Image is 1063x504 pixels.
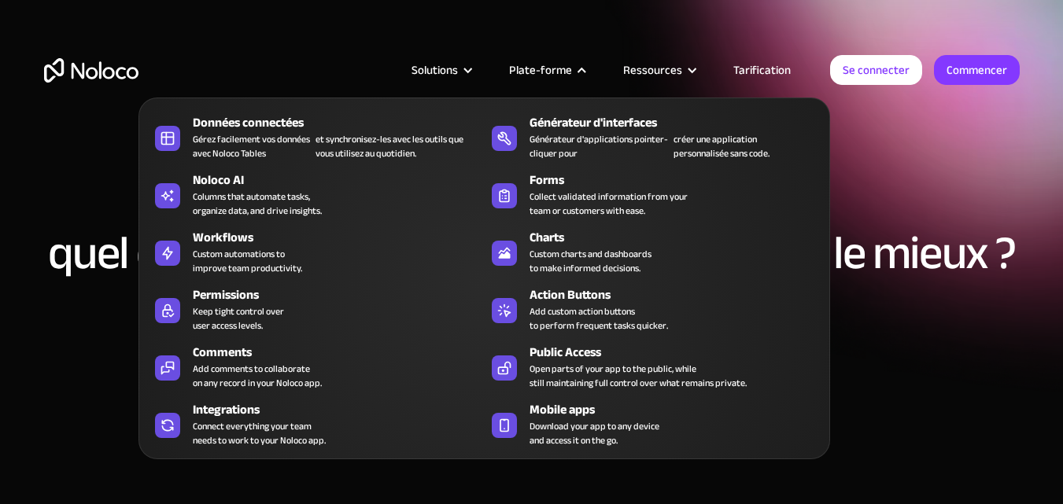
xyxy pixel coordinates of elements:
[530,419,659,447] span: Download your app to any device and access it on the go.
[193,131,310,162] font: Gérez facilement vos données avec Noloco Tables
[530,247,651,275] div: Custom charts and dashboards to make informed decisions.
[392,60,489,80] div: Solutions
[147,397,484,451] a: IntegrationsConnect everything your teamneeds to work to your Noloco app.
[193,247,302,275] div: Custom automations to improve team productivity.
[714,60,810,80] a: Tarification
[484,397,821,451] a: Mobile appsDownload your app to any deviceand access it on the go.
[484,282,821,336] a: Action ButtonsAdd custom action buttonsto perform frequent tasks quicker.
[193,304,284,333] div: Keep tight control over user access levels.
[509,59,572,81] font: Plate-forme
[44,58,138,83] a: maison
[147,225,484,278] a: WorkflowsCustom automations toimprove team productivity.
[484,167,821,221] a: FormsCollect validated information from yourteam or customers with ease.
[193,111,304,134] font: Données connectées
[843,59,910,81] font: Se connecter
[147,110,484,164] a: Données connectéesGérez facilement vos données avec Noloco Tableset synchronisez-les avec les out...
[193,343,491,362] div: Comments
[412,59,458,81] font: Solutions
[193,228,491,247] div: Workflows
[193,362,322,390] div: Add comments to collaborate on any record in your Noloco app.
[530,171,828,189] div: Forms
[733,59,791,81] font: Tarification
[484,110,821,164] a: Générateur d'interfacesGénérateur d'applications pointer-cliquer pourcréer une application person...
[530,285,828,304] div: Action Buttons
[48,209,1015,297] font: quel créateur d'applications vous convient le mieux ?
[193,419,326,447] div: Connect everything your team needs to work to your Noloco app.
[138,75,830,459] nav: Plate-forme
[147,340,484,393] a: CommentsAdd comments to collaborateon any record in your Noloco app.
[530,400,828,419] div: Mobile apps
[530,228,828,247] div: Charts
[530,304,668,333] div: Add custom action buttons to perform frequent tasks quicker.
[147,167,484,221] a: Noloco AIColumns that automate tasks,organize data, and drive insights.
[484,225,821,278] a: ChartsCustom charts and dashboardsto make informed decisions.
[934,55,1020,85] a: Commencer
[316,131,463,162] font: et synchronisez-les avec les outils que vous utilisez au quotidien.
[530,343,828,362] div: Public Access
[947,59,1007,81] font: Commencer
[623,59,682,81] font: Ressources
[193,168,244,192] font: Noloco AI
[147,282,484,336] a: PermissionsKeep tight control overuser access levels.
[674,131,770,162] font: créer une application personnalisée sans code.
[530,131,668,162] font: Générateur d'applications pointer-cliquer pour
[603,60,714,80] div: Ressources
[484,340,821,393] a: Public AccessOpen parts of your app to the public, whilestill maintaining full control over what ...
[530,189,688,218] div: Collect validated information from your team or customers with ease.
[830,55,922,85] a: Se connecter
[193,189,322,218] div: Columns that automate tasks, organize data, and drive insights.
[489,60,603,80] div: Plate-forme
[530,362,747,390] div: Open parts of your app to the public, while still maintaining full control over what remains priv...
[193,400,491,419] div: Integrations
[530,111,657,134] font: Générateur d'interfaces
[193,285,491,304] div: Permissions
